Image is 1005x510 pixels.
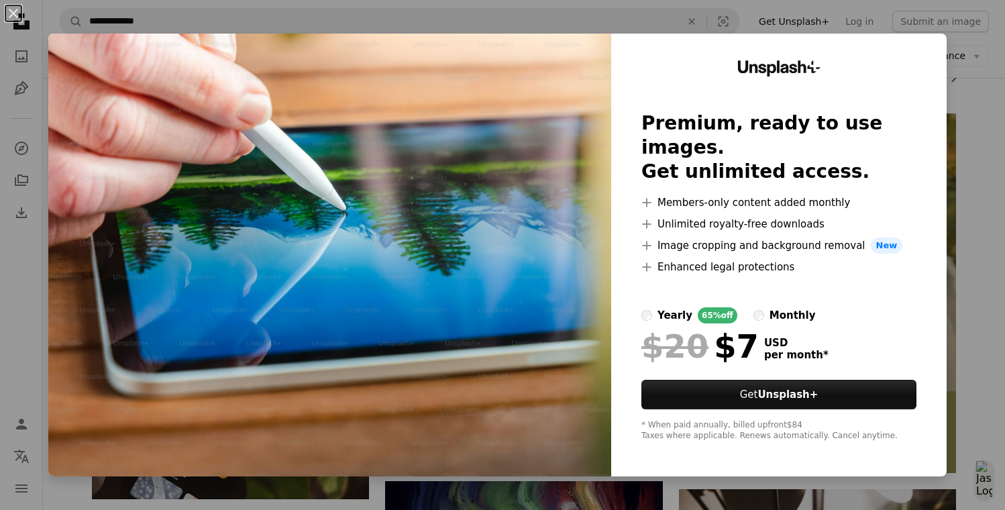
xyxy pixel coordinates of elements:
[698,307,737,323] div: 65% off
[641,111,916,184] h2: Premium, ready to use images. Get unlimited access.
[770,307,816,323] div: monthly
[764,337,829,349] span: USD
[753,310,764,321] input: monthly
[641,380,916,409] button: GetUnsplash+
[641,216,916,232] li: Unlimited royalty-free downloads
[657,307,692,323] div: yearly
[757,389,818,401] strong: Unsplash+
[641,329,759,364] div: $7
[871,238,903,254] span: New
[764,349,829,361] span: per month *
[641,259,916,275] li: Enhanced legal protections
[641,329,708,364] span: $20
[641,195,916,211] li: Members-only content added monthly
[641,420,916,442] div: * When paid annually, billed upfront $84 Taxes where applicable. Renews automatically. Cancel any...
[641,310,652,321] input: yearly65%off
[641,238,916,254] li: Image cropping and background removal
